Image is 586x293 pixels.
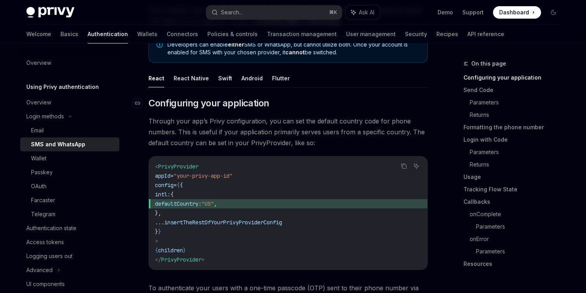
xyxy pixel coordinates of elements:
a: Connectors [167,25,198,43]
div: Overview [26,98,51,107]
a: Farcaster [20,193,119,207]
span: Through your app’s Privy configuration, you can set the default country code for phone numbers. T... [148,116,428,148]
a: Support [462,9,484,16]
span: { [177,182,180,189]
a: API reference [467,25,504,43]
span: { [180,182,183,189]
a: Telegram [20,207,119,221]
a: onError [470,233,566,245]
a: Usage [464,171,566,183]
a: Configuring your application [464,71,566,84]
a: Tracking Flow State [464,183,566,196]
div: Logging users out [26,251,72,261]
div: Passkey [31,168,53,177]
span: > [202,256,205,263]
div: UI components [26,279,65,289]
a: User management [346,25,396,43]
span: < [155,163,158,170]
div: Farcaster [31,196,55,205]
span: On this page [471,59,506,68]
span: ⌘ K [329,9,337,16]
span: "US" [202,200,214,207]
a: Dashboard [493,6,541,19]
span: Developers can enable SMS or WhatsApp, but cannot utilize both. Once your account is enabled for ... [167,41,420,56]
div: Wallet [31,154,47,163]
a: Demo [438,9,453,16]
a: Transaction management [267,25,337,43]
span: defaultCountry: [155,200,202,207]
a: Authentication state [20,221,119,235]
button: Copy the contents from the code block [399,161,409,171]
span: { [171,191,174,198]
a: Parameters [476,245,566,258]
a: Navigate to header [133,97,148,109]
div: Telegram [31,210,55,219]
span: { [155,247,158,254]
button: Ask AI [411,161,421,171]
a: Security [405,25,427,43]
div: Access tokens [26,238,64,247]
a: Returns [470,109,566,121]
div: Authentication state [26,224,76,233]
a: Returns [470,158,566,171]
img: dark logo [26,7,74,18]
a: Passkey [20,165,119,179]
a: Overview [20,56,119,70]
strong: cannot [285,49,305,55]
span: PrivyProvider [158,163,198,170]
span: "your-privy-app-id" [174,172,233,179]
span: appId [155,172,171,179]
span: Dashboard [499,9,529,16]
a: Parameters [470,146,566,158]
span: config [155,182,174,189]
a: Parameters [476,220,566,233]
button: Ask AI [346,5,380,19]
div: SMS and WhatsApp [31,140,85,149]
a: Overview [20,95,119,109]
h5: Using Privy authentication [26,82,99,92]
span: Ask AI [359,9,374,16]
span: intl: [155,191,171,198]
div: Email [31,126,44,135]
span: = [171,172,174,179]
a: Welcome [26,25,51,43]
div: Advanced [26,265,53,275]
span: = [174,182,177,189]
a: Access tokens [20,235,119,249]
span: PrivyProvider [161,256,202,263]
a: Send Code [464,84,566,96]
span: > [155,238,158,244]
span: children [158,247,183,254]
a: UI components [20,277,119,291]
a: Authentication [88,25,128,43]
span: insertTheRestOfYourPrivyProviderConfig [164,219,282,226]
button: Toggle dark mode [547,6,560,19]
a: Parameters [470,96,566,109]
svg: Note [157,42,163,48]
a: Formatting the phone number [464,121,566,133]
a: Email [20,123,119,137]
button: Android [241,69,263,87]
div: OAuth [31,182,47,191]
a: Wallet [20,151,119,165]
a: onComplete [470,208,566,220]
a: Logging users out [20,249,119,263]
span: , [214,200,217,207]
span: } [155,228,158,235]
span: Configuring your application [148,97,269,109]
a: Callbacks [464,196,566,208]
a: Basics [60,25,78,43]
span: }, [155,210,161,217]
div: Search... [221,8,243,17]
button: Swift [218,69,232,87]
span: </ [155,256,161,263]
a: Login with Code [464,133,566,146]
a: Wallets [137,25,157,43]
span: ... [155,219,164,226]
a: Recipes [436,25,458,43]
button: React Native [174,69,209,87]
button: Flutter [272,69,290,87]
a: OAuth [20,179,119,193]
button: Search...⌘K [206,5,342,19]
button: React [148,69,164,87]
